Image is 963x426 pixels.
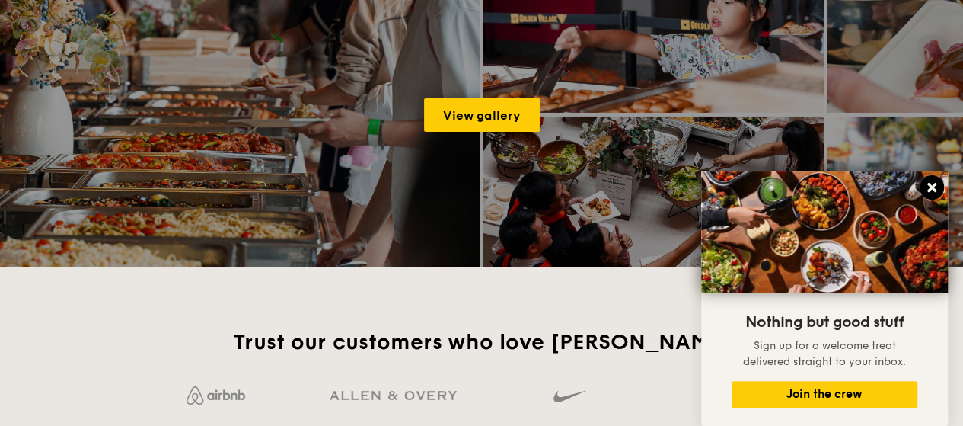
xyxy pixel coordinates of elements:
[701,171,948,293] img: DSC07876-Edit02-Large.jpeg
[330,391,457,401] img: GRg3jHAAAAABJRU5ErkJggg==
[920,175,944,200] button: Close
[187,386,245,405] img: Jf4Dw0UUCKFd4aYAAAAASUVORK5CYII=
[743,339,906,368] span: Sign up for a welcome treat delivered straight to your inbox.
[424,98,540,132] a: View gallery
[134,328,829,356] h2: Trust our customers who love [PERSON_NAME]
[553,383,585,409] img: gdlseuq06himwAAAABJRU5ErkJggg==
[745,313,904,332] span: Nothing but good stuff
[732,381,917,408] button: Join the crew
